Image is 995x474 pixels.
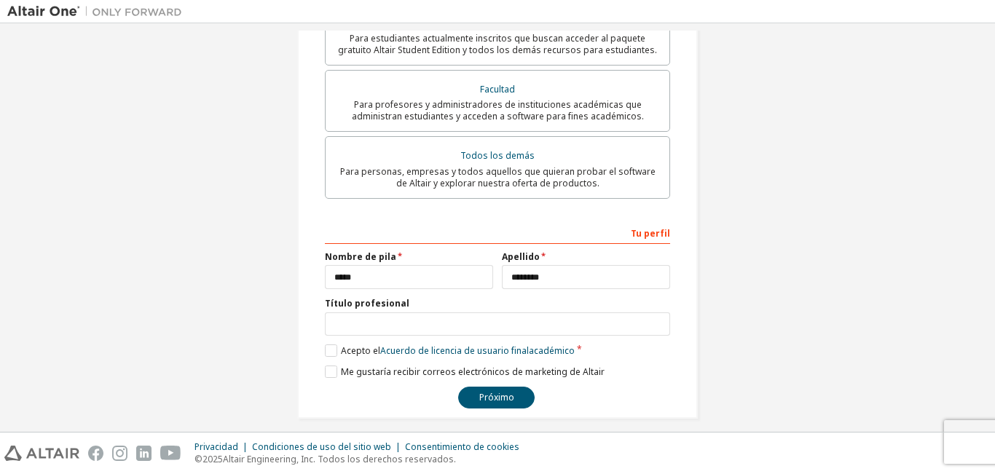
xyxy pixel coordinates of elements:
[202,453,223,465] font: 2025
[325,297,409,309] font: Título profesional
[529,344,575,357] font: académico
[338,32,657,56] font: Para estudiantes actualmente inscritos que buscan acceder al paquete gratuito Altair Student Edit...
[223,453,456,465] font: Altair Engineering, Inc. Todos los derechos reservados.
[112,446,127,461] img: instagram.svg
[352,98,644,122] font: Para profesores y administradores de instituciones académicas que administran estudiantes y acced...
[160,446,181,461] img: youtube.svg
[194,441,238,453] font: Privacidad
[502,250,540,263] font: Apellido
[340,165,656,189] font: Para personas, empresas y todos aquellos que quieran probar el software de Altair y explorar nues...
[252,441,391,453] font: Condiciones de uso del sitio web
[479,391,514,403] font: Próximo
[325,250,396,263] font: Nombre de pila
[341,344,380,357] font: Acepto el
[405,441,519,453] font: Consentimiento de cookies
[194,453,202,465] font: ©
[631,227,670,240] font: Tu perfil
[7,4,189,19] img: Altair Uno
[341,366,605,378] font: Me gustaría recibir correos electrónicos de marketing de Altair
[88,446,103,461] img: facebook.svg
[480,83,515,95] font: Facultad
[4,446,79,461] img: altair_logo.svg
[136,446,152,461] img: linkedin.svg
[460,149,535,162] font: Todos los demás
[380,344,529,357] font: Acuerdo de licencia de usuario final
[458,387,535,408] button: Próximo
